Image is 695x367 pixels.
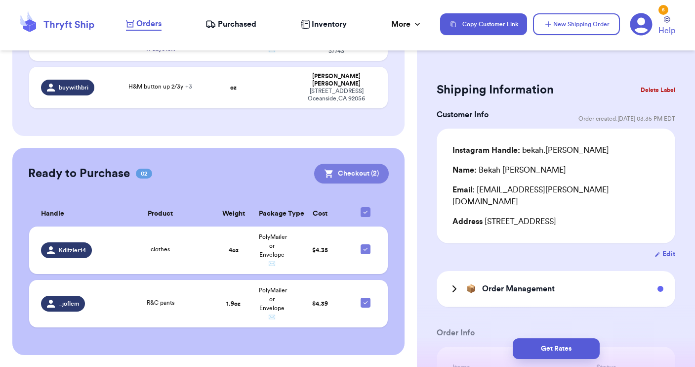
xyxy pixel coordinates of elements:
button: Get Rates [513,338,600,359]
button: New Shipping Order [533,13,620,35]
span: $ 4.39 [312,301,328,307]
a: Purchased [205,18,256,30]
span: Order created: [DATE] 03:35 PM EDT [578,115,675,123]
span: Inventory [312,18,347,30]
a: Orders [126,18,162,31]
strong: 4 oz [229,247,239,253]
span: 02 [136,169,152,179]
a: Inventory [301,18,347,30]
button: Copy Customer Link [440,13,527,35]
span: Handle [41,209,64,219]
span: Name: [452,166,477,174]
button: Edit [654,249,675,259]
span: PolyMailer or Envelope ✉️ [259,287,287,320]
th: Package Type [253,201,291,227]
span: H&M button up 2/3y [128,84,192,90]
span: $ 4.35 [312,247,328,253]
strong: 1.9 oz [226,301,241,307]
div: [STREET_ADDRESS] [452,216,659,228]
span: Address [452,218,483,226]
h2: Shipping Information [437,82,554,98]
span: Kditzler14 [59,246,86,254]
div: [EMAIL_ADDRESS][PERSON_NAME][DOMAIN_NAME] [452,184,659,208]
div: 5 [658,5,668,15]
div: [STREET_ADDRESS] Oceanside , CA 92056 [297,88,376,102]
h3: Customer Info [437,109,489,121]
span: R&C pants [147,300,174,306]
th: Cost [291,201,349,227]
span: buywithbri [59,84,88,92]
span: + 3 [185,84,192,90]
span: PolyMailer or Envelope ✉️ [259,20,287,53]
th: Product [106,201,214,227]
a: 5 [630,13,653,36]
span: 📦 [466,283,476,295]
strong: oz [230,85,237,91]
span: Orders [136,18,162,30]
th: Weight [214,201,253,227]
span: Instagram Handle: [452,146,520,154]
div: More [391,18,422,30]
div: Bekah [PERSON_NAME] [452,164,566,176]
h3: Order Info [437,327,675,339]
span: clothes [151,246,170,252]
a: Help [658,16,675,37]
h2: Ready to Purchase [28,166,130,182]
div: bekah.[PERSON_NAME] [452,144,609,156]
button: Checkout (2) [314,164,389,183]
div: [PERSON_NAME] [PERSON_NAME] [297,73,376,88]
span: Email: [452,186,475,194]
span: Purchased [218,18,256,30]
button: Delete Label [637,79,679,101]
span: _joflem [59,300,79,308]
h3: Order Management [482,283,555,295]
span: PolyMailer or Envelope ✉️ [259,234,287,267]
span: Help [658,25,675,37]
